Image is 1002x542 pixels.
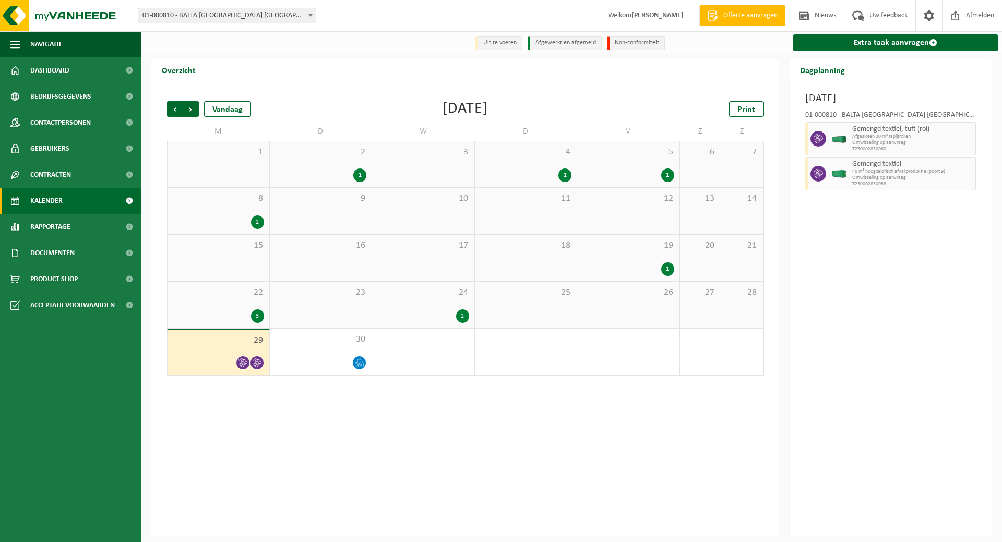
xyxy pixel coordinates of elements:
td: D [270,122,373,141]
td: Z [721,122,763,141]
li: Uit te voeren [475,36,522,50]
strong: [PERSON_NAME] [631,11,684,19]
span: Contracten [30,162,71,188]
span: 26 [582,287,674,298]
h2: Overzicht [151,59,206,80]
div: 2 [456,309,469,323]
span: 14 [726,193,757,204]
span: Acceptatievoorwaarden [30,292,115,318]
div: 1 [353,168,366,182]
span: Documenten [30,240,75,266]
li: Afgewerkt en afgemeld [528,36,602,50]
span: T250002830058 [852,181,973,187]
td: Z [680,122,722,141]
span: Omwisseling op aanvraag [852,140,973,146]
span: 12 [582,193,674,204]
div: 3 [251,309,264,323]
div: [DATE] [443,101,488,117]
span: 8 [173,193,264,204]
span: 13 [685,193,716,204]
td: M [167,122,270,141]
td: V [577,122,680,141]
span: 29 [173,335,264,346]
span: 27 [685,287,716,298]
span: 11 [480,193,572,204]
span: 3 [377,147,469,158]
span: Navigatie [30,31,63,57]
span: 9 [275,193,367,204]
span: 1 [173,147,264,158]
span: 23 [275,287,367,298]
span: Offerte aanvragen [721,10,780,21]
span: Volgende [183,101,199,117]
span: Afgesloten 30 m³ tapijtrollen [852,134,973,140]
div: 01-000810 - BALTA [GEOGRAPHIC_DATA] [GEOGRAPHIC_DATA] - [GEOGRAPHIC_DATA] [805,112,976,122]
img: HK-XA-30-GN-00 [831,135,847,143]
td: D [475,122,578,141]
span: Gemengd textiel, tuft (rol) [852,125,973,134]
span: 40 m³ hoogcalorisch afval produktie (poort 9) [852,168,973,175]
div: 1 [661,262,674,276]
span: 22 [173,287,264,298]
span: 17 [377,240,469,251]
span: 15 [173,240,264,251]
h3: [DATE] [805,91,976,106]
a: Offerte aanvragen [699,5,785,26]
span: Dashboard [30,57,69,83]
span: 24 [377,287,469,298]
a: Print [729,101,764,117]
span: 30 [275,334,367,345]
span: Print [737,105,755,114]
span: Vorige [167,101,183,117]
span: Product Shop [30,266,78,292]
h2: Dagplanning [790,59,855,80]
div: Vandaag [204,101,251,117]
span: 20 [685,240,716,251]
span: 18 [480,240,572,251]
div: 1 [661,168,674,182]
span: Bedrijfsgegevens [30,83,91,110]
span: 19 [582,240,674,251]
span: 2 [275,147,367,158]
span: 25 [480,287,572,298]
span: 6 [685,147,716,158]
span: 01-000810 - BALTA OUDENAARDE NV - OUDENAARDE [138,8,316,23]
div: 2 [251,215,264,229]
span: Contactpersonen [30,110,91,136]
span: 10 [377,193,469,204]
span: Gebruikers [30,136,69,162]
a: Extra taak aanvragen [793,34,998,51]
li: Non-conformiteit [607,36,665,50]
span: Kalender [30,188,63,214]
span: T250002830060 [852,146,973,152]
span: 5 [582,147,674,158]
span: Gemengd textiel [852,160,973,168]
span: 7 [726,147,757,158]
img: HK-XC-40-GN-00 [831,170,847,178]
span: 16 [275,240,367,251]
span: 4 [480,147,572,158]
span: Omwisseling op aanvraag [852,175,973,181]
span: 21 [726,240,757,251]
div: 1 [558,168,571,182]
span: Rapportage [30,214,70,240]
td: W [372,122,475,141]
span: 28 [726,287,757,298]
